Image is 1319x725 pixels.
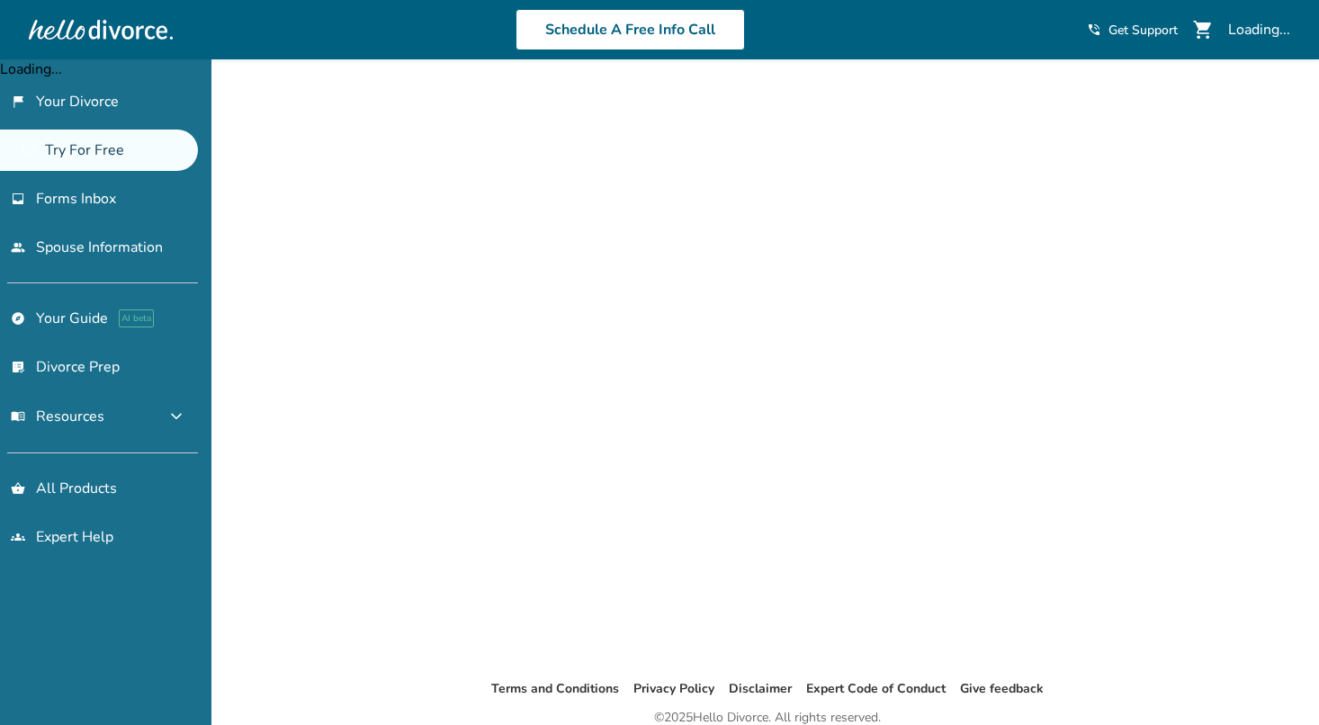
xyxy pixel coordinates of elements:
[633,680,714,697] a: Privacy Policy
[491,680,619,697] a: Terms and Conditions
[1228,20,1290,40] div: Loading...
[11,240,25,255] span: people
[729,678,792,700] li: Disclaimer
[516,9,745,50] a: Schedule A Free Info Call
[11,409,25,424] span: menu_book
[11,94,25,109] span: flag_2
[11,530,25,544] span: groups
[119,309,154,327] span: AI beta
[11,360,25,374] span: list_alt_check
[11,481,25,496] span: shopping_basket
[1087,22,1178,39] a: phone_in_talkGet Support
[1087,22,1101,37] span: phone_in_talk
[1108,22,1178,39] span: Get Support
[1192,19,1214,40] span: shopping_cart
[11,407,104,426] span: Resources
[960,678,1044,700] li: Give feedback
[11,192,25,206] span: inbox
[166,406,187,427] span: expand_more
[11,311,25,326] span: explore
[806,680,946,697] a: Expert Code of Conduct
[36,189,116,209] span: Forms Inbox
